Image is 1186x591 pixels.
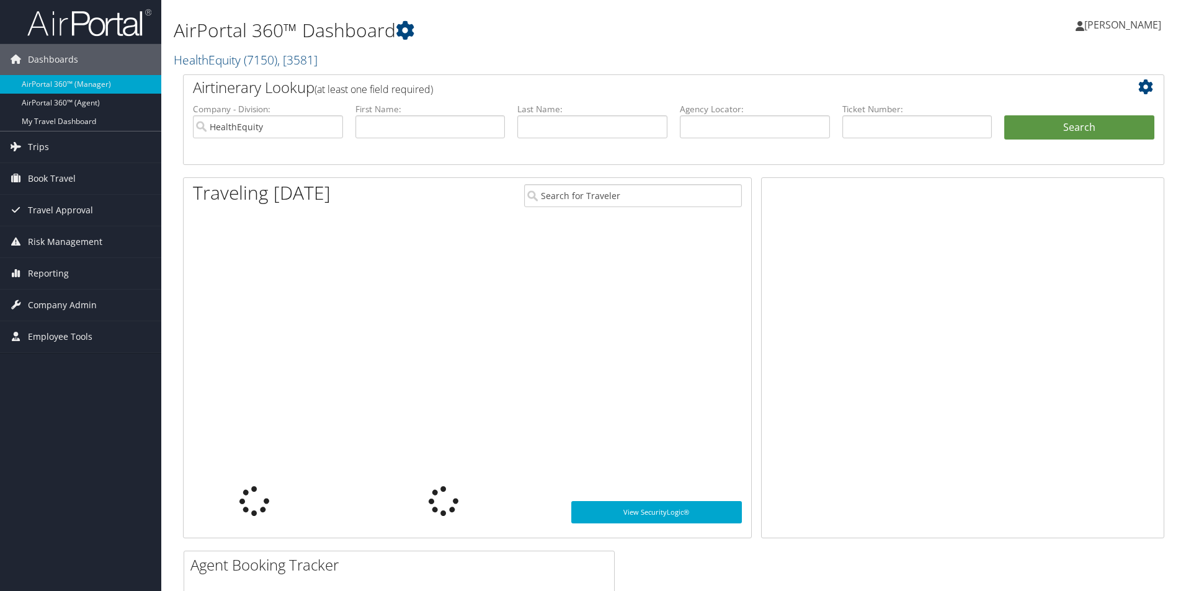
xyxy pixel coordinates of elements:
[174,51,318,68] a: HealthEquity
[680,103,830,115] label: Agency Locator:
[28,258,69,289] span: Reporting
[27,8,151,37] img: airportal-logo.png
[1076,6,1174,43] a: [PERSON_NAME]
[842,103,992,115] label: Ticket Number:
[193,77,1072,98] h2: Airtinerary Lookup
[1004,115,1154,140] button: Search
[244,51,277,68] span: ( 7150 )
[355,103,506,115] label: First Name:
[28,226,102,257] span: Risk Management
[190,554,614,575] h2: Agent Booking Tracker
[193,180,331,206] h1: Traveling [DATE]
[28,321,92,352] span: Employee Tools
[28,290,97,321] span: Company Admin
[1084,18,1161,32] span: [PERSON_NAME]
[524,184,742,207] input: Search for Traveler
[193,103,343,115] label: Company - Division:
[28,195,93,226] span: Travel Approval
[28,163,76,194] span: Book Travel
[571,501,742,523] a: View SecurityLogic®
[174,17,840,43] h1: AirPortal 360™ Dashboard
[28,44,78,75] span: Dashboards
[314,82,433,96] span: (at least one field required)
[28,131,49,162] span: Trips
[277,51,318,68] span: , [ 3581 ]
[517,103,667,115] label: Last Name:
